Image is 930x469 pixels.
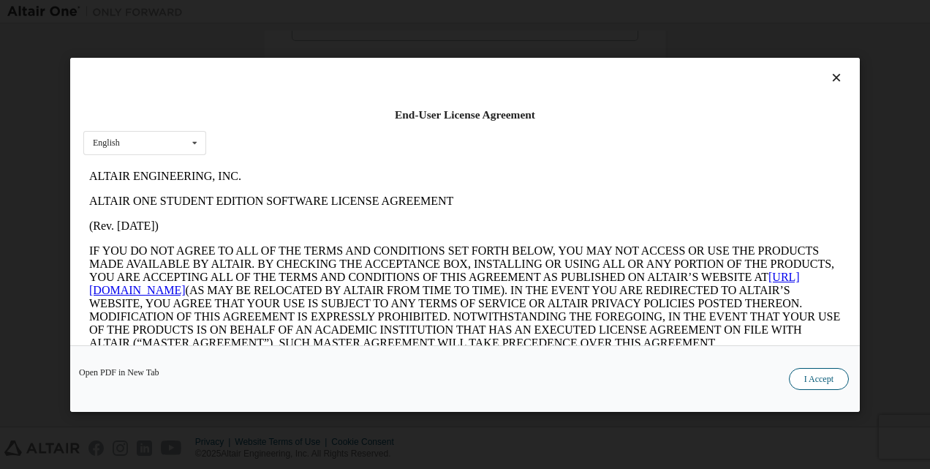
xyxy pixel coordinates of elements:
[83,108,847,122] div: End-User License Agreement
[6,198,757,250] p: This Altair One Student Edition Software License Agreement (“Agreement”) is between Altair Engine...
[93,138,120,147] div: English
[6,31,757,44] p: ALTAIR ONE STUDENT EDITION SOFTWARE LICENSE AGREEMENT
[6,80,757,186] p: IF YOU DO NOT AGREE TO ALL OF THE TERMS AND CONDITIONS SET FORTH BELOW, YOU MAY NOT ACCESS OR USE...
[6,56,757,69] p: (Rev. [DATE])
[789,367,849,389] button: I Accept
[79,367,159,376] a: Open PDF in New Tab
[6,6,757,19] p: ALTAIR ENGINEERING, INC.
[6,107,717,132] a: [URL][DOMAIN_NAME]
